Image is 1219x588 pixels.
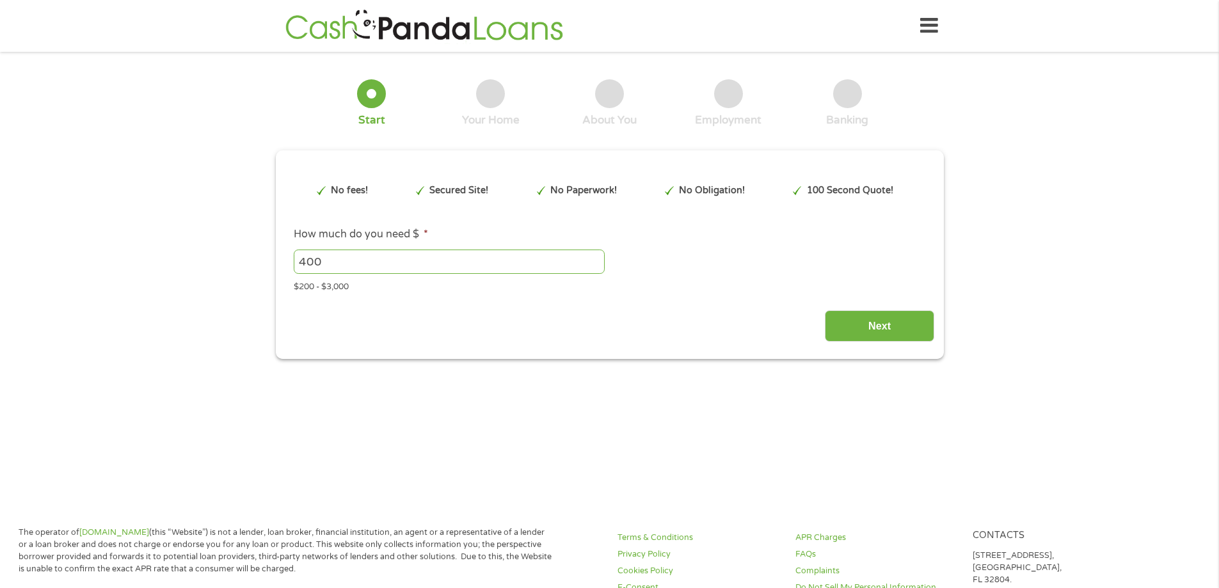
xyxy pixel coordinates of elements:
[294,276,925,294] div: $200 - $3,000
[617,532,780,544] a: Terms & Conditions
[695,113,761,127] div: Employment
[825,310,934,342] input: Next
[679,184,745,198] p: No Obligation!
[19,527,552,575] p: The operator of (this “Website”) is not a lender, loan broker, financial institution, an agent or...
[282,8,567,44] img: GetLoanNow Logo
[795,532,958,544] a: APR Charges
[550,184,617,198] p: No Paperwork!
[807,184,893,198] p: 100 Second Quote!
[826,113,868,127] div: Banking
[79,527,149,537] a: [DOMAIN_NAME]
[331,184,368,198] p: No fees!
[973,550,1135,586] p: [STREET_ADDRESS], [GEOGRAPHIC_DATA], FL 32804.
[973,530,1135,542] h4: Contacts
[462,113,520,127] div: Your Home
[617,565,780,577] a: Cookies Policy
[795,565,958,577] a: Complaints
[358,113,385,127] div: Start
[617,548,780,560] a: Privacy Policy
[795,548,958,560] a: FAQs
[429,184,488,198] p: Secured Site!
[582,113,637,127] div: About You
[294,228,428,241] label: How much do you need $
